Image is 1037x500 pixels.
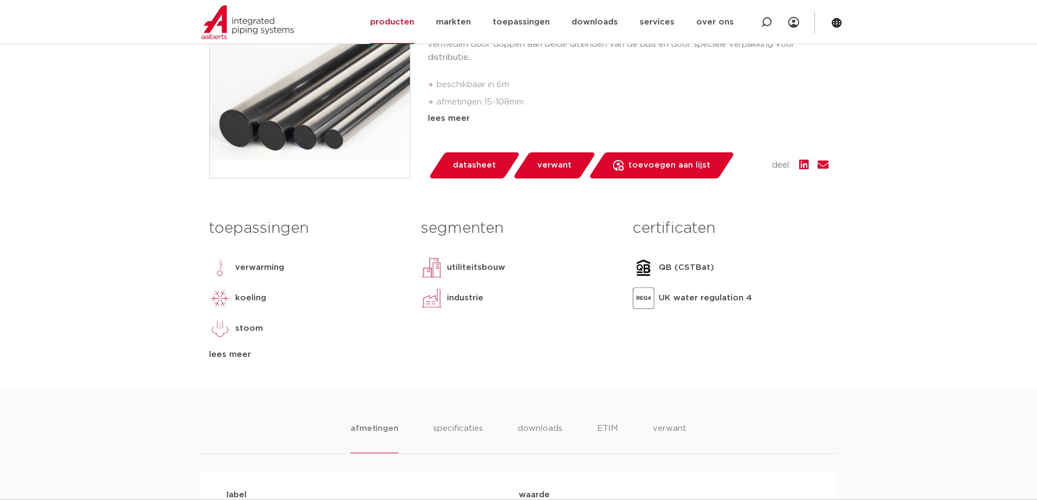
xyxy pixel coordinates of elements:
[235,292,266,305] p: koeling
[235,322,263,335] p: stoom
[633,257,654,279] img: QB (CSTBat)
[421,218,616,239] h3: segmenten
[209,318,231,339] img: stoom
[628,157,710,174] span: toevoegen aan lijst
[518,422,562,453] li: downloads
[209,257,231,279] img: verwarming
[428,112,829,125] div: lees meer
[209,287,231,309] img: koeling
[209,218,404,239] h3: toepassingen
[437,94,829,111] li: afmetingen 15-108mm
[633,218,828,239] h3: certificaten
[421,257,443,279] img: utiliteitsbouw
[433,422,483,453] li: specificaties
[209,348,404,361] div: lees meer
[659,292,752,305] p: UK water regulation 4
[447,292,483,305] p: industrie
[437,76,829,94] li: beschikbaar in 6m
[597,422,618,453] li: ETIM
[447,261,505,274] p: utiliteitsbouw
[633,287,654,309] img: UK water regulation 4
[428,152,520,178] a: datasheet
[512,152,596,178] a: verwant
[453,157,496,174] span: datasheet
[421,287,443,309] img: industrie
[772,159,790,172] span: deel:
[235,261,284,274] p: verwarming
[659,261,714,274] p: QB (CSTBat)
[351,422,398,453] li: afmetingen
[653,422,686,453] li: verwant
[537,157,572,174] span: verwant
